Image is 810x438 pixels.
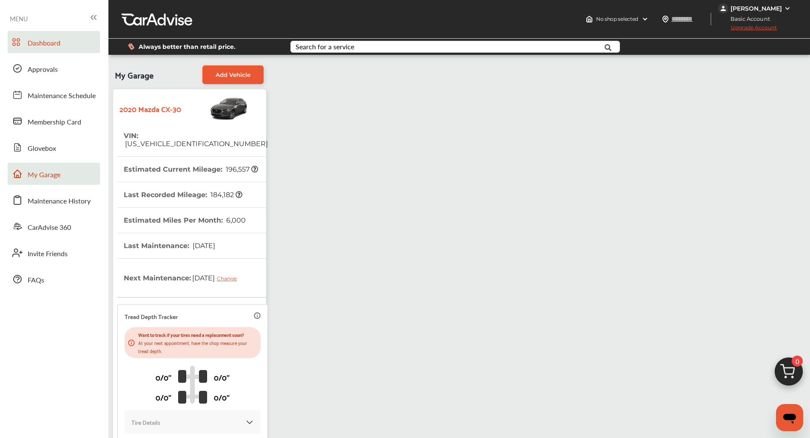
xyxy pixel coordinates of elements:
[718,24,777,35] span: Upgrade Account
[8,215,100,237] a: CarAdvise 360
[296,43,354,50] div: Search for a service
[156,390,171,404] p: 0/0"
[119,102,181,115] strong: 2020 Mazda CX-30
[245,418,254,427] img: KOKaJQAAAABJRU5ErkJggg==
[28,170,60,181] span: My Garage
[156,370,171,384] p: 0/0"
[214,390,230,404] p: 0/0"
[8,189,100,211] a: Maintenance History
[124,208,246,233] th: Estimated Miles Per Month :
[191,267,243,288] span: [DATE]
[139,44,236,50] span: Always better than retail price.
[28,64,58,75] span: Approvals
[28,143,56,154] span: Glovebox
[8,242,100,264] a: Invite Friends
[124,259,243,297] th: Next Maintenance :
[124,233,215,258] th: Last Maintenance :
[8,31,100,53] a: Dashboard
[124,182,242,207] th: Last Recorded Mileage :
[131,417,160,427] p: Tire Details
[10,15,28,22] span: MENU
[730,5,782,12] div: [PERSON_NAME]
[28,275,44,286] span: FAQs
[124,123,268,156] th: VIN :
[214,370,230,384] p: 0/0"
[28,222,71,233] span: CarAdvise 360
[8,136,100,158] a: Glovebox
[28,38,60,49] span: Dashboard
[178,365,207,404] img: tire_track_logo.b900bcbc.svg
[217,275,241,282] div: Change
[662,16,669,23] img: location_vector.a44bc228.svg
[8,57,100,79] a: Approvals
[138,339,257,355] p: At your next appointment, have the shop measure your tread depth.
[8,268,100,290] a: FAQs
[784,5,791,12] img: WGsFRI8htEPBVLJbROoPRyZpYNWhNONpIPPETTm6eUC0GeLEiAAAAAElFTkSuQmCC
[216,71,250,78] span: Add Vehicle
[28,249,68,260] span: Invite Friends
[202,65,264,84] a: Add Vehicle
[181,93,248,123] img: Vehicle
[225,165,258,173] span: 196,557
[124,157,258,182] th: Estimated Current Mileage :
[124,140,268,148] span: [US_VEHICLE_IDENTIFICATION_NUMBER]
[28,196,91,207] span: Maintenance History
[768,353,809,394] img: cart_icon.3d0951e8.svg
[711,13,711,25] img: header-divider.bc55588e.svg
[792,356,803,367] span: 0
[776,404,803,431] iframe: Button to launch messaging window
[128,43,134,50] img: dollor_label_vector.a70140d1.svg
[8,84,100,106] a: Maintenance Schedule
[209,191,242,199] span: 184,182
[718,3,728,14] img: jVpblrzwTbfkPYzPPzSLxeg0AAAAASUVORK5CYII=
[138,331,257,339] p: Want to track if your tires need a replacement soon?
[115,65,153,84] span: My Garage
[642,16,648,23] img: header-down-arrow.9dd2ce7d.svg
[8,163,100,185] a: My Garage
[8,110,100,132] a: Membership Card
[586,16,593,23] img: header-home-logo.8d720a4f.svg
[28,90,96,102] span: Maintenance Schedule
[719,14,776,23] span: Basic Account
[125,311,178,321] p: Tread Depth Tracker
[28,117,81,128] span: Membership Card
[225,216,246,224] span: 6,000
[191,242,215,250] span: [DATE]
[596,16,638,23] span: No shop selected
